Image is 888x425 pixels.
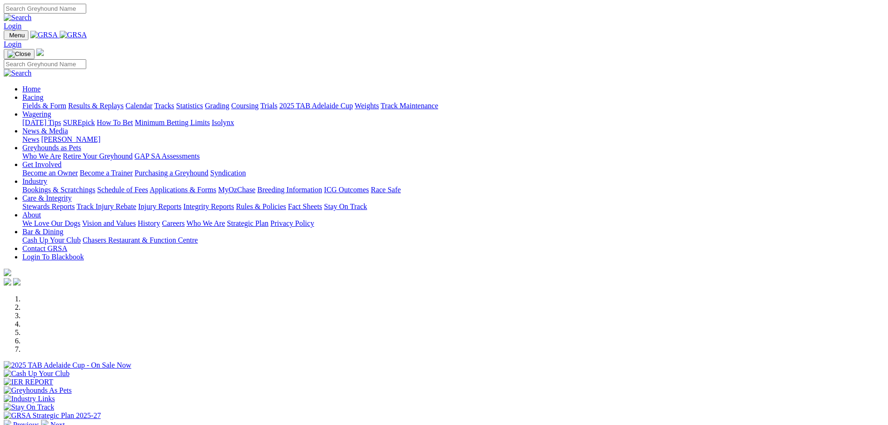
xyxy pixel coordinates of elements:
a: Grading [205,102,229,110]
a: Wagering [22,110,51,118]
a: Statistics [176,102,203,110]
div: Care & Integrity [22,202,884,211]
a: Login [4,40,21,48]
a: News [22,135,39,143]
a: Integrity Reports [183,202,234,210]
img: GRSA Strategic Plan 2025-27 [4,411,101,420]
a: Login To Blackbook [22,253,84,261]
a: Stewards Reports [22,202,75,210]
span: Menu [9,32,25,39]
img: Greyhounds As Pets [4,386,72,395]
a: Stay On Track [324,202,367,210]
a: MyOzChase [218,186,255,194]
a: Breeding Information [257,186,322,194]
a: Home [22,85,41,93]
a: Retire Your Greyhound [63,152,133,160]
a: Chasers Restaurant & Function Centre [83,236,198,244]
input: Search [4,59,86,69]
img: GRSA [60,31,87,39]
img: Stay On Track [4,403,54,411]
div: News & Media [22,135,884,144]
a: Coursing [231,102,259,110]
a: [PERSON_NAME] [41,135,100,143]
a: Race Safe [371,186,400,194]
a: Track Injury Rebate [76,202,136,210]
div: Industry [22,186,884,194]
img: facebook.svg [4,278,11,286]
a: Bar & Dining [22,228,63,236]
div: Wagering [22,118,884,127]
a: We Love Our Dogs [22,219,80,227]
a: Industry [22,177,47,185]
a: Injury Reports [138,202,181,210]
a: Privacy Policy [270,219,314,227]
a: Isolynx [212,118,234,126]
a: News & Media [22,127,68,135]
a: 2025 TAB Adelaide Cup [279,102,353,110]
a: Care & Integrity [22,194,72,202]
div: Greyhounds as Pets [22,152,884,160]
a: GAP SA Assessments [135,152,200,160]
a: Racing [22,93,43,101]
img: IER REPORT [4,378,53,386]
a: Become an Owner [22,169,78,177]
a: Minimum Betting Limits [135,118,210,126]
a: History [138,219,160,227]
a: Rules & Policies [236,202,286,210]
button: Toggle navigation [4,30,28,40]
img: logo-grsa-white.png [36,49,44,56]
a: Calendar [125,102,152,110]
img: Search [4,14,32,22]
button: Toggle navigation [4,49,34,59]
div: Get Involved [22,169,884,177]
img: Cash Up Your Club [4,369,69,378]
a: Login [4,22,21,30]
img: Search [4,69,32,77]
img: Industry Links [4,395,55,403]
a: Become a Trainer [80,169,133,177]
a: Applications & Forms [150,186,216,194]
div: Bar & Dining [22,236,884,244]
div: Racing [22,102,884,110]
a: Fields & Form [22,102,66,110]
a: Bookings & Scratchings [22,186,95,194]
a: Track Maintenance [381,102,438,110]
img: Close [7,50,31,58]
a: Strategic Plan [227,219,268,227]
input: Search [4,4,86,14]
a: Results & Replays [68,102,124,110]
img: twitter.svg [13,278,21,286]
a: SUREpick [63,118,95,126]
a: Schedule of Fees [97,186,148,194]
a: Contact GRSA [22,244,67,252]
a: Vision and Values [82,219,136,227]
a: Tracks [154,102,174,110]
a: ICG Outcomes [324,186,369,194]
img: GRSA [30,31,58,39]
a: Greyhounds as Pets [22,144,81,152]
a: Get Involved [22,160,62,168]
a: About [22,211,41,219]
a: Who We Are [22,152,61,160]
a: Weights [355,102,379,110]
a: Syndication [210,169,246,177]
a: How To Bet [97,118,133,126]
a: Fact Sheets [288,202,322,210]
a: Cash Up Your Club [22,236,81,244]
a: [DATE] Tips [22,118,61,126]
a: Purchasing a Greyhound [135,169,208,177]
img: logo-grsa-white.png [4,269,11,276]
a: Trials [260,102,277,110]
a: Careers [162,219,185,227]
a: Who We Are [186,219,225,227]
img: 2025 TAB Adelaide Cup - On Sale Now [4,361,131,369]
div: About [22,219,884,228]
